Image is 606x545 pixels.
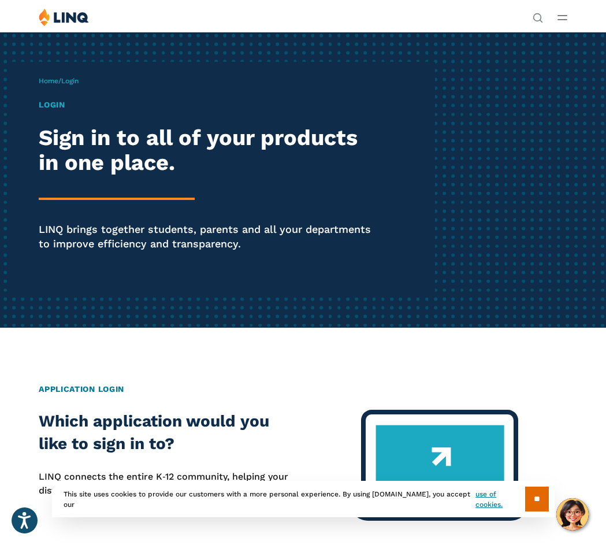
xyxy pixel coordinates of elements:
h1: Login [39,99,371,111]
button: Hello, have a question? Let’s chat. [556,498,589,531]
button: Open Main Menu [557,11,567,24]
h2: Which application would you like to sign in to? [39,410,295,456]
span: Login [61,77,79,85]
a: Home [39,77,58,85]
h2: Application Login [39,383,567,395]
p: LINQ connects the entire K‑12 community, helping your district to work far more efficiently. [39,470,295,498]
button: Open Search Bar [533,12,543,22]
nav: Utility Navigation [533,8,543,22]
h2: Sign in to all of your products in one place. [39,125,371,176]
div: This site uses cookies to provide our customers with a more personal experience. By using [DOMAIN... [52,481,555,517]
span: / [39,77,79,85]
a: use of cookies. [475,489,525,510]
p: LINQ brings together students, parents and all your departments to improve efficiency and transpa... [39,222,371,251]
img: LINQ | K‑12 Software [39,8,89,26]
